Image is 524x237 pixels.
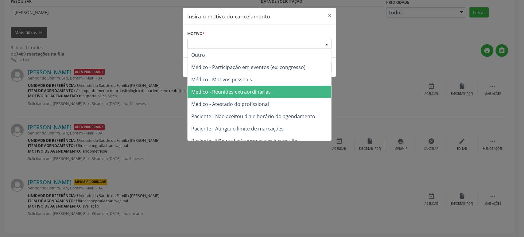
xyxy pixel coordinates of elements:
[187,29,205,39] label: Motivo
[191,64,305,71] span: Médico - Participação em eventos (ex: congresso)
[187,12,270,20] h5: Insira o motivo do cancelamento
[191,88,271,95] span: Médico - Reuniões extraordinárias
[191,125,284,132] span: Paciente - Atingiu o limite de marcações
[191,113,315,120] span: Paciente - Não aceitou dia e horário do agendamento
[191,52,205,58] span: Outro
[191,76,252,83] span: Médico - Motivos pessoais
[324,8,336,23] button: Close
[191,138,297,144] span: Paciente - Não poderá comparecer à consulta
[191,101,269,107] span: Médico - Atestado do profissional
